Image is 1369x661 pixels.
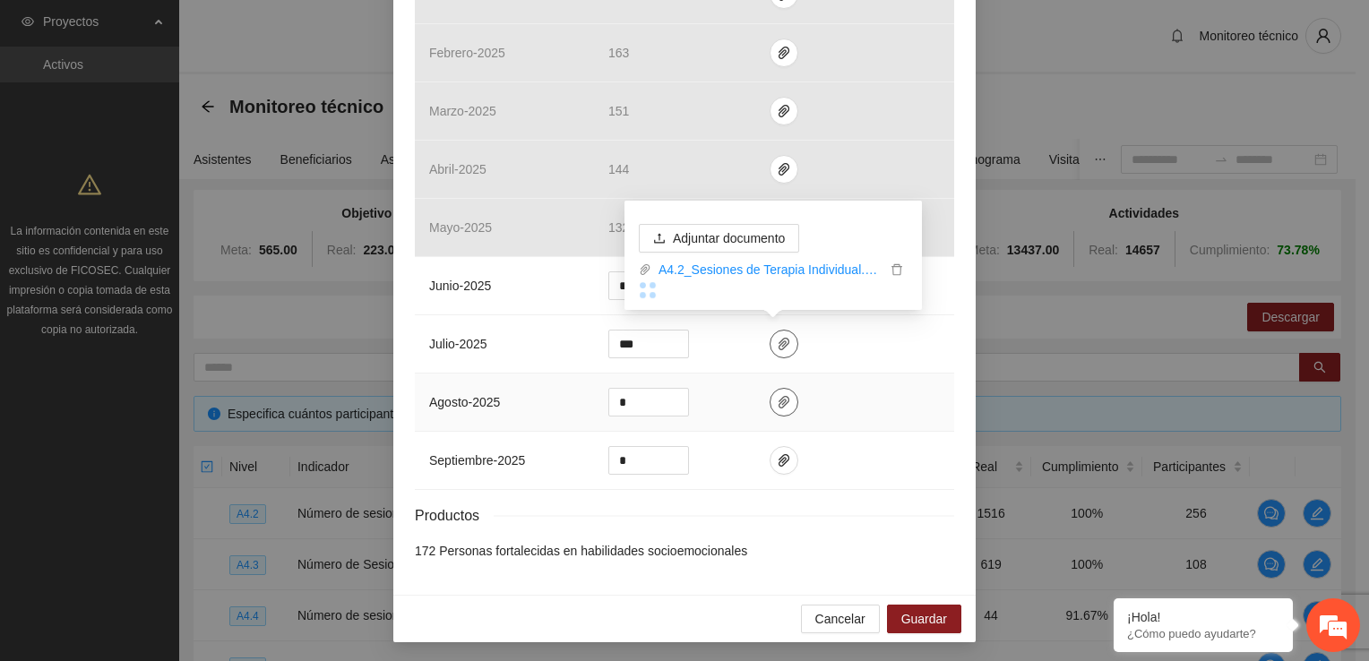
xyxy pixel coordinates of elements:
[770,388,798,416] button: paper-clip
[770,446,798,475] button: paper-clip
[93,91,301,115] div: Chatee con nosotros ahora
[639,231,799,245] span: uploadAdjuntar documento
[429,337,487,351] span: julio - 2025
[429,162,486,176] span: abril - 2025
[653,232,666,246] span: upload
[429,453,525,468] span: septiembre - 2025
[887,263,907,276] span: delete
[608,104,629,118] span: 151
[608,162,629,176] span: 144
[771,395,797,409] span: paper-clip
[1127,610,1279,624] div: ¡Hola!
[608,46,629,60] span: 163
[801,605,880,633] button: Cancelar
[673,228,785,248] span: Adjuntar documento
[886,260,908,279] button: delete
[294,9,337,52] div: Minimizar ventana de chat en vivo
[771,337,797,351] span: paper-clip
[429,46,505,60] span: febrero - 2025
[771,162,797,176] span: paper-clip
[770,330,798,358] button: paper-clip
[770,155,798,184] button: paper-clip
[429,220,492,235] span: mayo - 2025
[770,97,798,125] button: paper-clip
[770,39,798,67] button: paper-clip
[429,395,500,409] span: agosto - 2025
[771,46,797,60] span: paper-clip
[651,260,886,279] a: A4.2_Sesiones de Terapia Individual.zip
[771,104,797,118] span: paper-clip
[1127,627,1279,640] p: ¿Cómo puedo ayudarte?
[415,504,494,527] span: Productos
[815,609,865,629] span: Cancelar
[901,609,947,629] span: Guardar
[639,263,651,276] span: paper-clip
[104,223,247,404] span: Estamos en línea.
[887,605,961,633] button: Guardar
[415,541,954,561] li: 172 Personas fortalecidas en habilidades socioemocionales
[771,453,797,468] span: paper-clip
[429,104,496,118] span: marzo - 2025
[608,220,629,235] span: 132
[429,279,491,293] span: junio - 2025
[639,224,799,253] button: uploadAdjuntar documento
[9,457,341,519] textarea: Escriba su mensaje y pulse “Intro”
